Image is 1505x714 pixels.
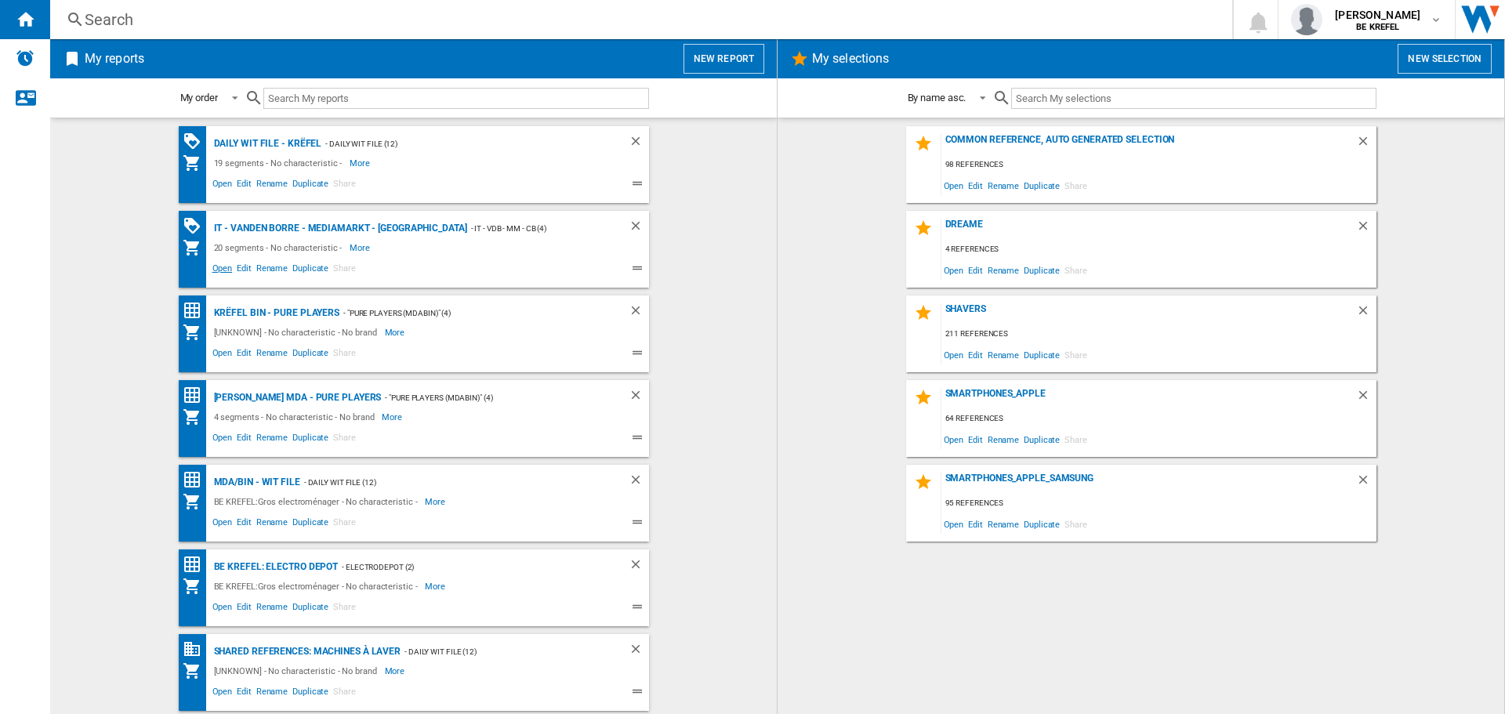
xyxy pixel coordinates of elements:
h2: My selections [809,44,892,74]
span: Rename [254,600,290,618]
span: Edit [966,513,985,535]
div: 211 references [941,324,1376,344]
span: Duplicate [290,261,331,280]
div: Delete [629,134,649,154]
div: My Assortment [183,154,210,172]
span: Share [331,515,358,534]
div: - "Pure Players (MDABIN)" (4) [381,388,597,408]
div: 4 segments - No characteristic - No brand [210,408,383,426]
span: More [385,661,408,680]
div: My Assortment [183,238,210,257]
div: Delete [1356,303,1376,324]
div: Search [85,9,1191,31]
span: Rename [254,261,290,280]
div: [PERSON_NAME] MDA - Pure Players [210,388,382,408]
div: MDA/BIN - WIT file [210,473,300,492]
div: Shavers [941,303,1356,324]
span: Open [210,261,235,280]
span: Duplicate [1021,175,1062,196]
div: 95 references [941,494,1376,513]
div: Delete [629,388,649,408]
div: Delete [1356,134,1376,155]
span: Share [331,261,358,280]
span: Share [1062,175,1090,196]
div: Krëfel BIN - Pure Players [210,303,340,323]
div: Smartphones_Apple_Samsung [941,473,1356,494]
div: BE KREFEL:Gros electroménager - No characteristic - [210,577,426,596]
div: Price Matrix [183,386,210,405]
span: Duplicate [1021,344,1062,365]
img: alerts-logo.svg [16,49,34,67]
div: - "Pure Players (MDABIN)" (4) [339,303,597,323]
div: Daily WIT file - Krëfel [210,134,322,154]
span: Rename [985,344,1021,365]
span: Edit [966,175,985,196]
span: Share [1062,513,1090,535]
div: Delete [1356,219,1376,240]
span: Edit [234,261,254,280]
div: 98 references [941,155,1376,175]
div: DREAME [941,219,1356,240]
div: Delete [629,473,649,492]
span: [PERSON_NAME] [1335,7,1420,23]
div: [UNKNOWN] - No characteristic - No brand [210,323,385,342]
div: Delete [1356,388,1376,409]
div: My Assortment [183,661,210,680]
span: Rename [254,684,290,703]
span: Duplicate [290,515,331,534]
span: More [350,238,372,257]
span: Open [941,513,966,535]
div: Delete [629,219,649,238]
span: Duplicate [290,430,331,449]
span: Edit [966,344,985,365]
input: Search My selections [1011,88,1376,109]
span: Open [941,344,966,365]
span: Edit [966,259,985,281]
span: Share [1062,259,1090,281]
span: Duplicate [290,176,331,195]
div: PROMOTIONS Matrix [183,132,210,151]
span: Duplicate [1021,429,1062,450]
div: Common reference, auto generated selection [941,134,1356,155]
span: Share [331,346,358,364]
span: Rename [985,175,1021,196]
div: - IT - Vdb - MM - CB (4) [467,219,597,238]
div: Price Matrix [183,555,210,574]
div: - Daily WIT file (12) [300,473,597,492]
span: Open [210,430,235,449]
span: Duplicate [290,346,331,364]
div: - Daily WIT file (12) [321,134,597,154]
span: More [385,323,408,342]
div: - Daily WIT file (12) [401,642,597,661]
span: Share [331,176,358,195]
div: My Assortment [183,492,210,511]
img: profile.jpg [1291,4,1322,35]
span: Edit [234,346,254,364]
div: Delete [629,557,649,577]
div: My Assortment [183,408,210,426]
span: Rename [254,515,290,534]
span: Share [331,600,358,618]
span: Rename [254,346,290,364]
span: Duplicate [290,684,331,703]
span: Open [210,515,235,534]
span: Open [941,429,966,450]
div: Shared references [183,640,210,659]
span: Rename [985,429,1021,450]
span: Share [1062,344,1090,365]
div: My order [180,92,218,103]
span: Edit [234,430,254,449]
div: [UNKNOWN] - No characteristic - No brand [210,661,385,680]
div: BE KREFEL: Electro depot [210,557,339,577]
div: Shared references: Machines à laver [210,642,401,661]
span: Edit [234,176,254,195]
div: SMARTPHONES_APPLE [941,388,1356,409]
span: Duplicate [1021,259,1062,281]
div: Delete [1356,473,1376,494]
span: Open [941,259,966,281]
span: Edit [234,600,254,618]
span: More [350,154,372,172]
div: By name asc. [908,92,966,103]
span: Rename [254,176,290,195]
span: Duplicate [290,600,331,618]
